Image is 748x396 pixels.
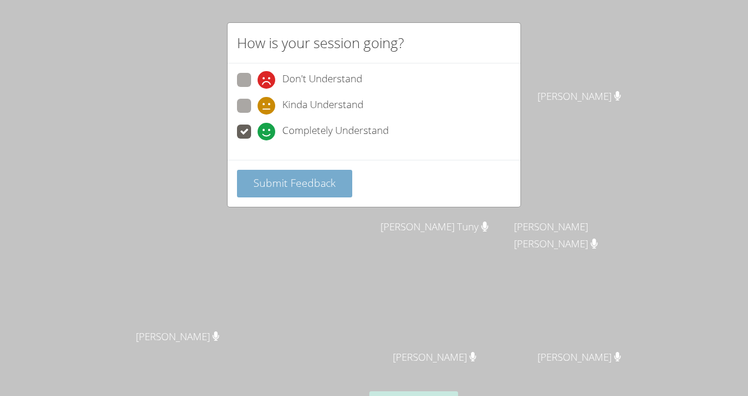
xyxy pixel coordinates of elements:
[282,71,362,89] span: Don't Understand
[282,123,389,140] span: Completely Understand
[253,176,336,190] span: Submit Feedback
[237,32,404,53] h2: How is your session going?
[282,97,363,115] span: Kinda Understand
[237,170,352,197] button: Submit Feedback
